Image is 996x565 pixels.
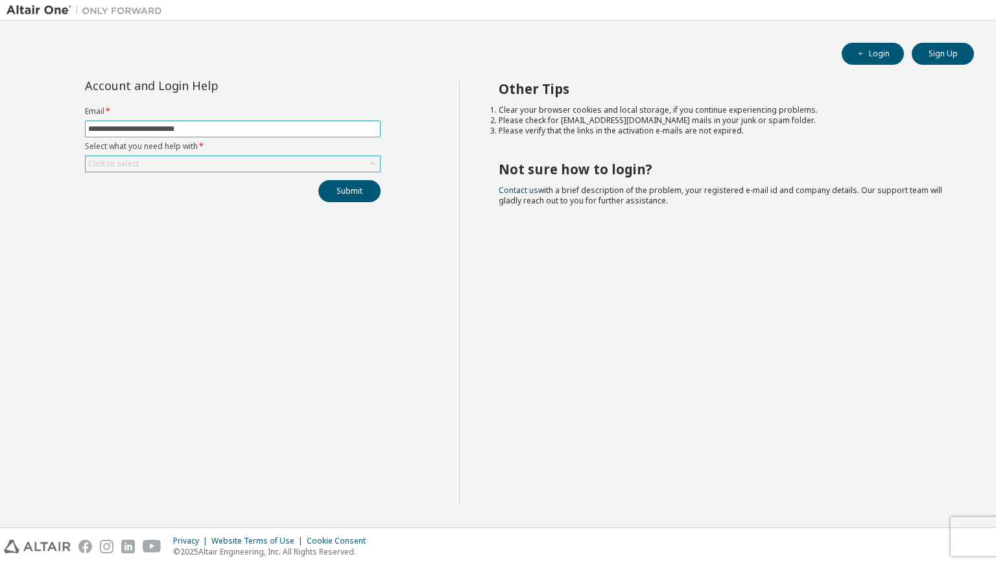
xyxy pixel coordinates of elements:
img: youtube.svg [143,540,161,553]
div: Account and Login Help [85,80,322,91]
label: Email [85,106,381,117]
img: altair_logo.svg [4,540,71,553]
li: Please check for [EMAIL_ADDRESS][DOMAIN_NAME] mails in your junk or spam folder. [499,115,951,126]
label: Select what you need help with [85,141,381,152]
li: Please verify that the links in the activation e-mails are not expired. [499,126,951,136]
p: © 2025 Altair Engineering, Inc. All Rights Reserved. [173,546,373,557]
img: facebook.svg [78,540,92,553]
button: Login [842,43,904,65]
img: linkedin.svg [121,540,135,553]
div: Privacy [173,536,211,546]
img: instagram.svg [100,540,113,553]
button: Submit [318,180,381,202]
img: Altair One [6,4,169,17]
div: Click to select [86,156,380,172]
div: Cookie Consent [307,536,373,546]
span: with a brief description of the problem, your registered e-mail id and company details. Our suppo... [499,185,942,206]
a: Contact us [499,185,538,196]
h2: Not sure how to login? [499,161,951,178]
h2: Other Tips [499,80,951,97]
button: Sign Up [912,43,974,65]
li: Clear your browser cookies and local storage, if you continue experiencing problems. [499,105,951,115]
div: Website Terms of Use [211,536,307,546]
div: Click to select [88,159,139,169]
